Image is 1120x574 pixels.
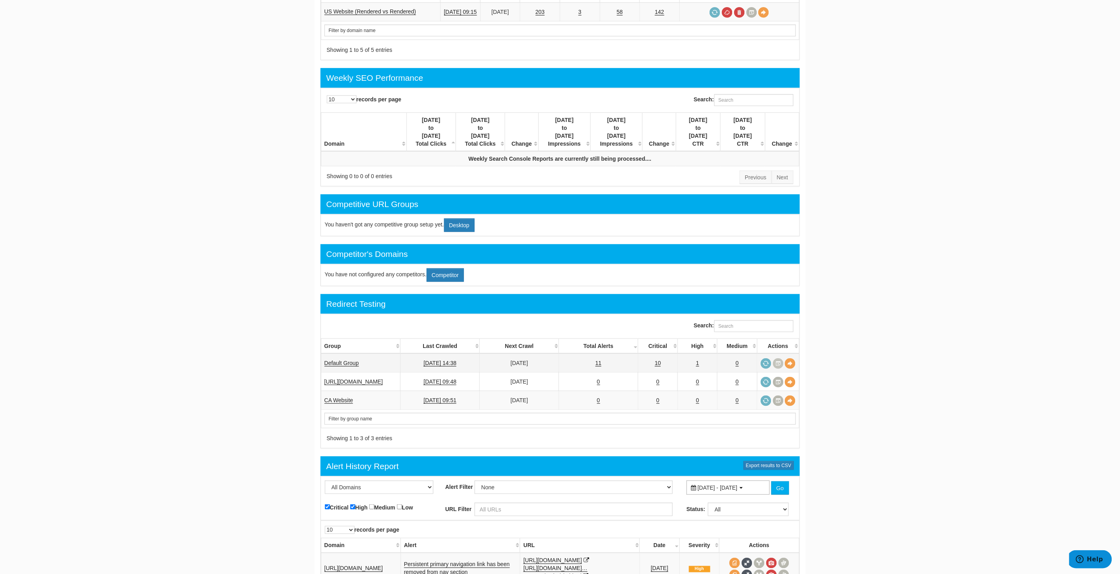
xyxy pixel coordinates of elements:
[326,248,408,260] div: Competitor's Domains
[1069,550,1112,570] iframe: Opens a widget where you can find more information
[406,113,456,152] th: 08/16/2025 to 08/22/2025 Total Clicks : activate to sort column descending
[736,397,739,404] a: 0
[696,360,699,367] a: 1
[655,360,661,367] a: 10
[444,9,477,15] a: [DATE] 09:15
[424,360,456,367] a: [DATE] 14:38
[710,7,720,18] a: Request a crawl
[369,503,395,511] label: Medium
[321,113,406,152] th: Domain: activate to sort column ascending
[689,566,710,572] span: High
[687,505,706,513] label: Status:
[325,504,330,509] input: Critical
[746,7,757,18] a: Crawl History
[424,378,456,385] a: [DATE] 09:48
[559,339,638,354] th: Total Alerts: activate to sort column ascending
[772,171,794,184] a: Next
[324,25,796,36] input: Search
[444,219,475,232] a: Desktop
[523,557,582,564] a: [URL][DOMAIN_NAME]
[324,360,359,367] a: Default Group
[656,378,660,385] a: 0
[445,483,473,491] label: Alert Filter
[480,354,559,373] td: [DATE]
[480,3,520,21] td: [DATE]
[696,378,699,385] a: 0
[643,113,676,152] th: Change : activate to sort column ascending
[325,503,349,511] label: Critical
[766,558,777,568] span: View screenshot
[698,485,738,491] span: [DATE] - [DATE]
[785,358,796,369] a: View Bundle Overview
[597,397,600,404] a: 0
[327,95,357,103] select: records per page
[324,413,796,425] input: Search
[469,156,652,162] strong: Weekly Search Console Reports are currently still being processed....
[475,503,673,516] input: All URLs
[321,538,401,553] th: Domain: activate to sort column ascending
[773,395,784,406] a: Crawl History
[321,339,401,354] th: Group: activate to sort column ascending
[321,214,800,236] div: You haven't got any competitive group setup yet.
[456,113,505,152] th: 08/23/2025 to 08/29/2025 Total Clicks : activate to sort column ascending
[480,391,559,410] td: [DATE]
[326,198,419,210] div: Competitive URL Groups
[719,538,799,553] th: Actions
[651,565,668,572] a: [DATE]
[773,377,784,388] a: Crawl History
[536,9,545,15] a: 203
[324,378,383,385] a: [URL][DOMAIN_NAME]
[717,339,757,354] th: Medium: activate to sort column descending
[778,558,789,568] span: Compare screenshots
[655,9,664,15] a: 142
[696,397,699,404] a: 0
[326,298,386,310] div: Redirect Testing
[324,8,416,15] a: US Website (Rendered vs Rendered)
[694,320,793,332] label: Search:
[773,358,784,369] a: Crawl History
[678,339,717,354] th: High: activate to sort column descending
[742,558,752,568] span: Full Source Diff
[397,503,413,511] label: Low
[714,320,794,332] input: Search:
[325,526,400,534] label: records per page
[736,378,739,385] a: 0
[327,172,550,180] div: Showing 0 to 0 of 0 entries
[757,339,799,354] th: Actions: activate to sort column ascending
[597,378,600,385] a: 0
[679,538,719,553] th: Severity: activate to sort column ascending
[326,72,424,84] div: Weekly SEO Performance
[505,113,538,152] th: Change : activate to sort column ascending
[520,538,640,553] th: URL: activate to sort column ascending
[761,395,771,406] a: Request a crawl
[734,7,745,18] a: Delete most recent audit
[722,7,733,18] a: Cancel in-progress audit
[538,113,590,152] th: 08/16/2025 to 08/22/2025 Impressions : activate to sort column ascending
[761,377,771,388] a: Request a crawl
[785,395,796,406] a: View Bundle Overview
[656,397,660,404] a: 0
[638,339,678,354] th: Critical: activate to sort column descending
[754,558,765,568] span: View headers
[694,94,793,106] label: Search:
[714,94,794,106] input: Search:
[785,377,796,388] a: View Bundle Overview
[736,360,739,367] a: 0
[729,558,740,568] span: View source
[595,360,602,367] a: 11
[324,565,383,572] a: [URL][DOMAIN_NAME]
[761,358,771,369] a: Request a crawl
[324,397,353,404] a: CA Website
[617,9,623,15] a: 58
[676,113,721,152] th: 08/16/2025 to 08/22/2025 CTR : activate to sort column ascending
[350,503,368,511] label: High
[721,113,765,152] th: 08/23/2025 to 08/29/2025 CTR : activate to sort column ascending
[350,504,355,509] input: High
[397,504,402,509] input: Low
[590,113,642,152] th: 08/23/2025 to 08/29/2025 Impressions : activate to sort column ascending
[445,505,473,513] label: URL Filter
[327,95,402,103] label: records per page
[327,46,550,54] div: Showing 1 to 5 of 5 entries
[401,538,520,553] th: Alert: activate to sort column ascending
